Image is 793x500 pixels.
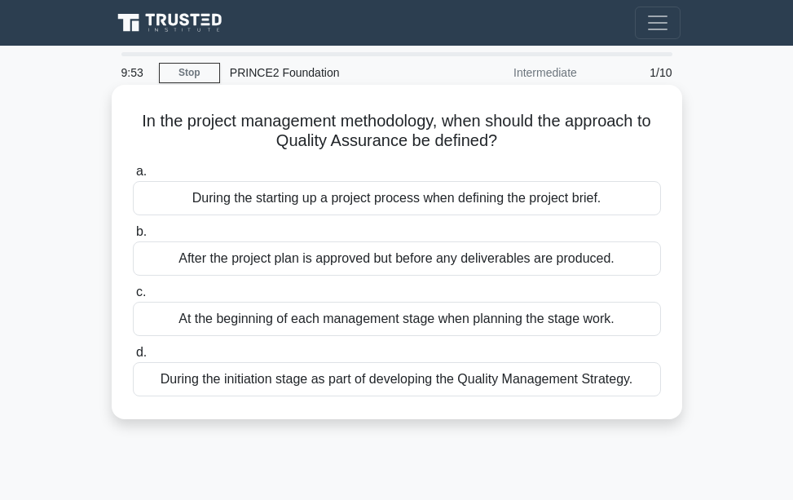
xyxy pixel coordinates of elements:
[159,63,220,83] a: Stop
[136,285,146,299] span: c.
[587,56,682,89] div: 1/10
[133,241,661,276] div: After the project plan is approved but before any deliverables are produced.
[136,345,147,359] span: d.
[133,181,661,215] div: During the starting up a project process when defining the project brief.
[136,164,147,178] span: a.
[635,7,681,39] button: Toggle navigation
[133,362,661,396] div: During the initiation stage as part of developing the Quality Management Strategy.
[444,56,587,89] div: Intermediate
[220,56,444,89] div: PRINCE2 Foundation
[112,56,159,89] div: 9:53
[136,224,147,238] span: b.
[131,111,663,152] h5: In the project management methodology, when should the approach to Quality Assurance be defined?
[133,302,661,336] div: At the beginning of each management stage when planning the stage work.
